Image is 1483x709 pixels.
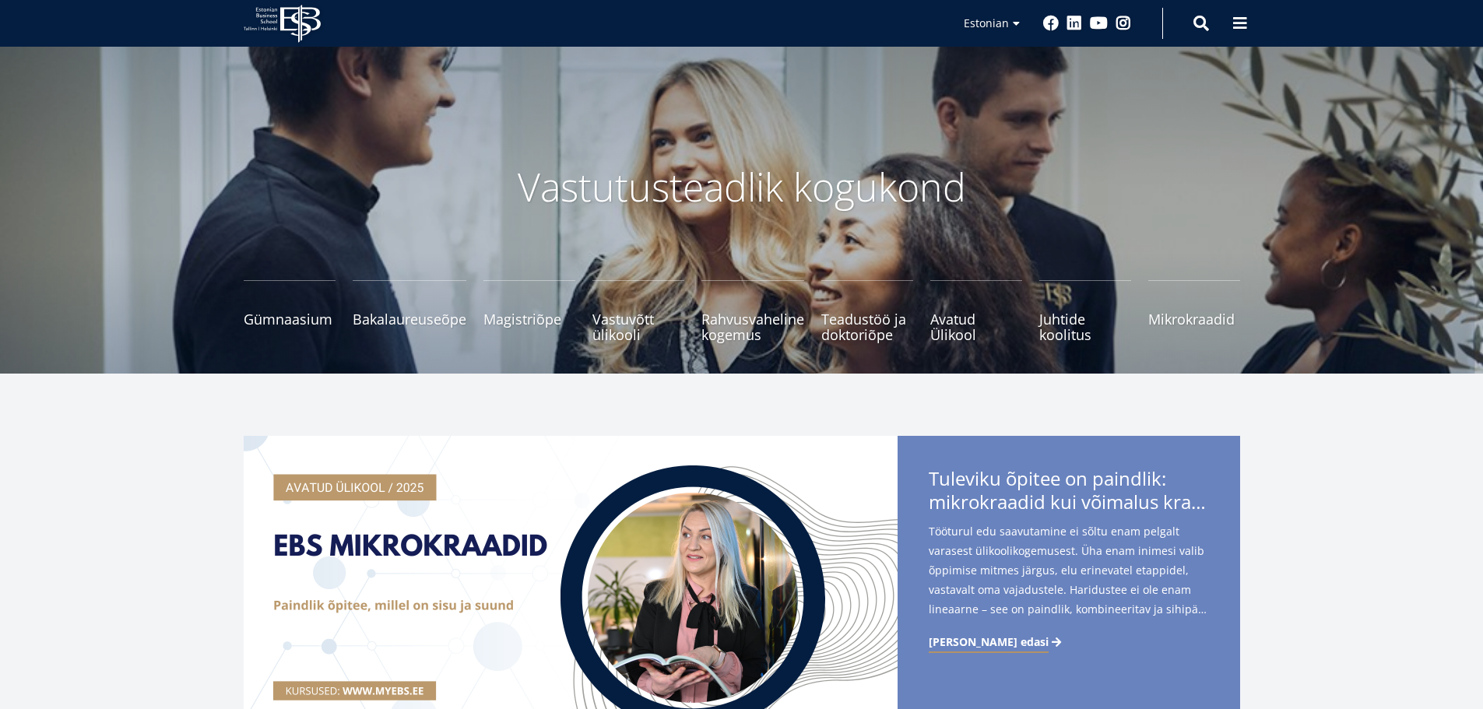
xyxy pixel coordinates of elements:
[244,280,336,342] a: Gümnaasium
[353,280,466,342] a: Bakalaureuseõpe
[1039,311,1131,342] span: Juhtide koolitus
[1148,311,1240,327] span: Mikrokraadid
[930,311,1022,342] span: Avatud Ülikool
[1039,280,1131,342] a: Juhtide koolitus
[930,280,1022,342] a: Avatud Ülikool
[1090,16,1108,31] a: Youtube
[821,311,913,342] span: Teadustöö ja doktoriõpe
[929,521,1209,624] span: Tööturul edu saavutamine ei sõltu enam pelgalt varasest ülikoolikogemusest. Üha enam inimesi vali...
[329,163,1154,210] p: Vastutusteadlik kogukond
[483,280,575,342] a: Magistriõpe
[929,467,1209,518] span: Tuleviku õpitee on paindlik:
[929,490,1209,514] span: mikrokraadid kui võimalus kraadini jõudmiseks
[353,311,466,327] span: Bakalaureuseõpe
[701,311,804,342] span: Rahvusvaheline kogemus
[244,311,336,327] span: Gümnaasium
[483,311,575,327] span: Magistriõpe
[592,280,684,342] a: Vastuvõtt ülikooli
[1067,16,1082,31] a: Linkedin
[1148,280,1240,342] a: Mikrokraadid
[929,634,1049,650] span: [PERSON_NAME] edasi
[592,311,684,342] span: Vastuvõtt ülikooli
[929,599,1209,619] span: lineaarne – see on paindlik, kombineeritav ja sihipärane. Just selles suunas liigub ka Estonian B...
[929,634,1064,650] a: [PERSON_NAME] edasi
[1043,16,1059,31] a: Facebook
[701,280,804,342] a: Rahvusvaheline kogemus
[1116,16,1131,31] a: Instagram
[821,280,913,342] a: Teadustöö ja doktoriõpe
